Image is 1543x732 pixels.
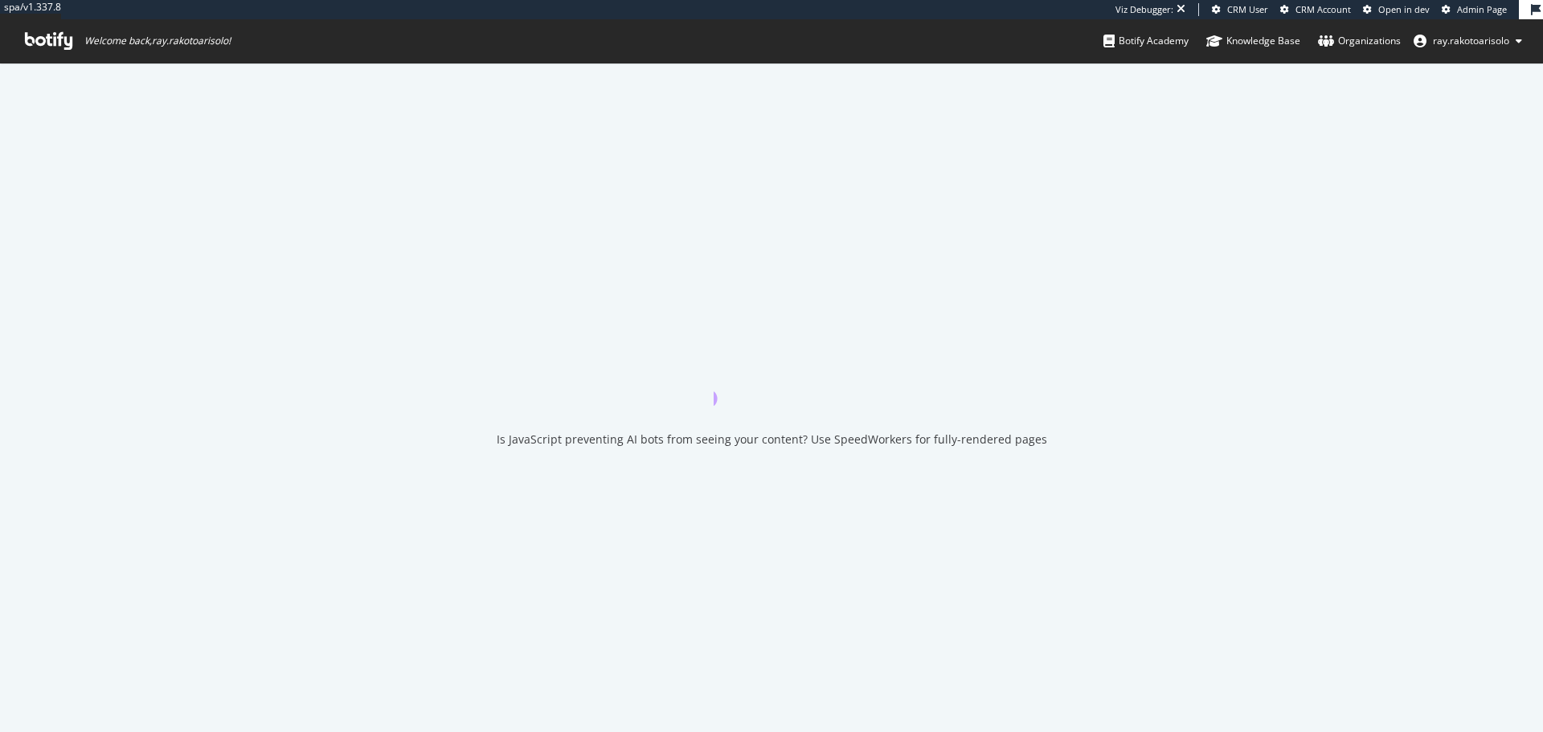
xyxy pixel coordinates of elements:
[1442,3,1507,16] a: Admin Page
[1378,3,1430,15] span: Open in dev
[1212,3,1268,16] a: CRM User
[1103,19,1189,63] a: Botify Academy
[1280,3,1351,16] a: CRM Account
[714,348,829,406] div: animation
[497,431,1047,448] div: Is JavaScript preventing AI bots from seeing your content? Use SpeedWorkers for fully-rendered pages
[1103,33,1189,49] div: Botify Academy
[1433,34,1509,47] span: ray.rakotoarisolo
[1457,3,1507,15] span: Admin Page
[1227,3,1268,15] span: CRM User
[1115,3,1173,16] div: Viz Debugger:
[1206,19,1300,63] a: Knowledge Base
[1318,19,1401,63] a: Organizations
[1401,28,1535,54] button: ray.rakotoarisolo
[84,35,231,47] span: Welcome back, ray.rakotoarisolo !
[1318,33,1401,49] div: Organizations
[1363,3,1430,16] a: Open in dev
[1295,3,1351,15] span: CRM Account
[1206,33,1300,49] div: Knowledge Base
